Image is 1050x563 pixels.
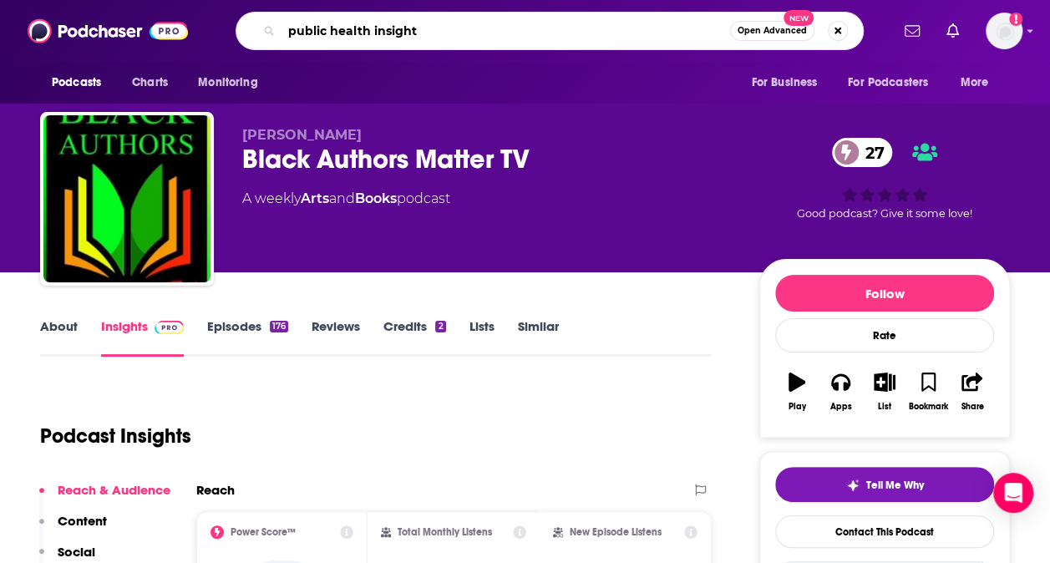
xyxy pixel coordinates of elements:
[759,127,1010,231] div: 27Good podcast? Give it some love!
[155,321,184,334] img: Podchaser Pro
[469,318,495,357] a: Lists
[751,71,817,94] span: For Business
[40,424,191,449] h1: Podcast Insights
[961,402,983,412] div: Share
[775,467,994,502] button: tell me why sparkleTell Me Why
[186,67,279,99] button: open menu
[832,138,893,167] a: 27
[846,479,860,492] img: tell me why sparkle
[961,71,989,94] span: More
[39,513,107,544] button: Content
[819,362,862,422] button: Apps
[329,190,355,206] span: and
[951,362,994,422] button: Share
[39,482,170,513] button: Reach & Audience
[132,71,168,94] span: Charts
[101,318,184,357] a: InsightsPodchaser Pro
[196,482,235,498] h2: Reach
[775,515,994,548] a: Contact This Podcast
[518,318,559,357] a: Similar
[312,318,360,357] a: Reviews
[837,67,952,99] button: open menu
[282,18,730,44] input: Search podcasts, credits, & more...
[878,402,891,412] div: List
[898,17,926,45] a: Show notifications dropdown
[270,321,288,332] div: 176
[730,21,814,41] button: Open AdvancedNew
[906,362,950,422] button: Bookmark
[739,67,838,99] button: open menu
[58,482,170,498] p: Reach & Audience
[1009,13,1022,26] svg: Add a profile image
[849,138,893,167] span: 27
[398,526,492,538] h2: Total Monthly Listens
[986,13,1022,49] button: Show profile menu
[866,479,924,492] span: Tell Me Why
[848,71,928,94] span: For Podcasters
[775,318,994,353] div: Rate
[949,67,1010,99] button: open menu
[355,190,397,206] a: Books
[28,15,188,47] img: Podchaser - Follow, Share and Rate Podcasts
[775,362,819,422] button: Play
[58,544,95,560] p: Social
[993,473,1033,513] div: Open Intercom Messenger
[121,67,178,99] a: Charts
[797,207,972,220] span: Good podcast? Give it some love!
[40,67,123,99] button: open menu
[986,13,1022,49] span: Logged in as arobertson1
[909,402,948,412] div: Bookmark
[43,115,211,282] img: Black Authors Matter TV
[383,318,445,357] a: Credits2
[784,10,814,26] span: New
[207,318,288,357] a: Episodes176
[435,321,445,332] div: 2
[236,12,864,50] div: Search podcasts, credits, & more...
[231,526,296,538] h2: Power Score™
[242,127,362,143] span: [PERSON_NAME]
[863,362,906,422] button: List
[940,17,966,45] a: Show notifications dropdown
[570,526,662,538] h2: New Episode Listens
[58,513,107,529] p: Content
[242,189,450,209] div: A weekly podcast
[830,402,852,412] div: Apps
[198,71,257,94] span: Monitoring
[789,402,806,412] div: Play
[40,318,78,357] a: About
[301,190,329,206] a: Arts
[738,27,807,35] span: Open Advanced
[52,71,101,94] span: Podcasts
[775,275,994,312] button: Follow
[986,13,1022,49] img: User Profile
